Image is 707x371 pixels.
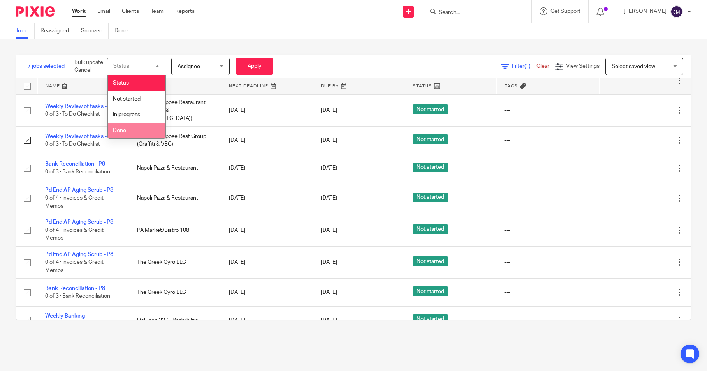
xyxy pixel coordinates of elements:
[28,62,65,70] span: 7 jobs selected
[504,194,591,202] div: ---
[45,260,104,273] span: 0 of 4 · Invoices & Credit Memos
[129,126,221,154] td: Greater Purpose Rest Group (Graffiti & VBC)
[45,187,113,193] a: Pd End AP Aging Scrub - P8
[40,23,75,39] a: Reassigned
[413,256,448,266] span: Not started
[113,128,126,133] span: Done
[321,228,337,233] span: [DATE]
[670,5,683,18] img: svg%3E
[505,84,518,88] span: Tags
[45,161,105,167] a: Bank Reconciliation - P8
[122,7,139,15] a: Clients
[221,214,313,246] td: [DATE]
[438,9,508,16] input: Search
[504,226,591,234] div: ---
[45,228,104,241] span: 0 of 4 · Invoices & Credit Memos
[221,154,313,182] td: [DATE]
[129,246,221,278] td: The Greek Gyro LLC
[413,104,448,114] span: Not started
[321,195,337,201] span: [DATE]
[221,95,313,127] td: [DATE]
[221,182,313,214] td: [DATE]
[45,219,113,225] a: Pd End AP Aging Scrub - P8
[129,214,221,246] td: PA Market/Bistro 108
[178,64,200,69] span: Assignee
[504,136,591,144] div: ---
[81,23,109,39] a: Snoozed
[413,163,448,172] span: Not started
[175,7,195,15] a: Reports
[321,108,337,113] span: [DATE]
[129,306,221,334] td: Del Taco 237 - Radarb Inc
[321,138,337,143] span: [DATE]
[504,288,591,296] div: ---
[45,104,115,109] a: Weekly Review of tasks - SA
[72,7,86,15] a: Work
[45,252,113,257] a: Pd End AP Aging Scrub - P8
[113,80,129,86] span: Status
[413,224,448,234] span: Not started
[221,246,313,278] td: [DATE]
[321,318,337,323] span: [DATE]
[129,95,221,127] td: Greater Purpose Restaurant Group (EFS & [GEOGRAPHIC_DATA])
[550,9,580,14] span: Get Support
[114,23,134,39] a: Done
[221,279,313,306] td: [DATE]
[504,164,591,172] div: ---
[536,64,549,69] a: Clear
[129,154,221,182] td: Napoli Pizza & Restaurant
[612,64,655,69] span: Select saved view
[504,106,591,114] div: ---
[45,294,110,299] span: 0 of 3 · Bank Reconciliation
[321,260,337,265] span: [DATE]
[504,316,591,324] div: ---
[45,195,104,209] span: 0 of 4 · Invoices & Credit Memos
[129,279,221,306] td: The Greek Gyro LLC
[413,286,448,296] span: Not started
[45,141,100,147] span: 0 of 3 · To Do Checklist
[221,126,313,154] td: [DATE]
[413,314,448,324] span: Not started
[624,7,667,15] p: [PERSON_NAME]
[113,64,129,69] div: Status
[97,7,110,15] a: Email
[45,134,115,139] a: Weekly Review of tasks - SA
[74,67,91,73] a: Cancel
[129,182,221,214] td: Napoli Pizza & Restaurant
[221,306,313,334] td: [DATE]
[113,112,140,117] span: In progress
[45,112,100,117] span: 0 of 3 · To Do Checklist
[16,23,35,39] a: To do
[413,134,448,144] span: Not started
[45,313,85,319] a: Weekly Banking
[151,7,164,15] a: Team
[321,166,337,171] span: [DATE]
[413,193,448,202] span: Not started
[113,96,141,102] span: Not started
[566,64,600,69] span: View Settings
[321,290,337,295] span: [DATE]
[236,58,273,75] button: Apply
[45,170,110,175] span: 0 of 3 · Bank Reconciliation
[45,286,105,291] a: Bank Reconciliation - P8
[504,258,591,266] div: ---
[16,6,55,17] img: Pixie
[512,64,536,69] span: Filter
[524,64,531,69] span: (1)
[74,58,103,74] p: Bulk update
